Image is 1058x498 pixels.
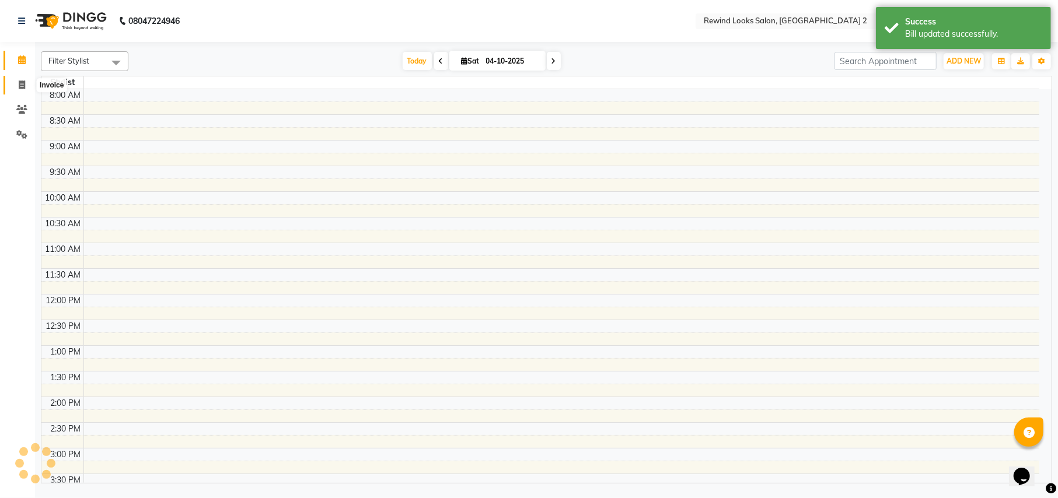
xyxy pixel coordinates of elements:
div: 3:00 PM [48,448,83,461]
span: ADD NEW [947,57,981,65]
div: 11:00 AM [43,243,83,255]
div: 9:30 AM [48,166,83,178]
div: 8:30 AM [48,115,83,127]
div: 10:30 AM [43,218,83,230]
div: 1:00 PM [48,346,83,358]
button: ADD NEW [944,53,984,69]
div: 10:00 AM [43,192,83,204]
div: 2:00 PM [48,397,83,409]
div: 8:00 AM [48,89,83,101]
div: 1:30 PM [48,371,83,384]
iframe: chat widget [1009,451,1046,486]
div: 11:30 AM [43,269,83,281]
div: 12:00 PM [44,294,83,307]
span: Today [403,52,432,70]
div: 12:30 PM [44,320,83,332]
span: Sat [459,57,483,65]
input: 2025-10-04 [483,52,541,70]
div: 9:00 AM [48,141,83,153]
img: logo [30,5,110,37]
div: 2:30 PM [48,423,83,435]
div: Success [905,16,1042,28]
b: 08047224946 [128,5,180,37]
div: Invoice [37,79,67,93]
div: 3:30 PM [48,474,83,486]
span: Filter Stylist [48,56,89,65]
input: Search Appointment [834,52,937,70]
div: Bill updated successfully. [905,28,1042,40]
